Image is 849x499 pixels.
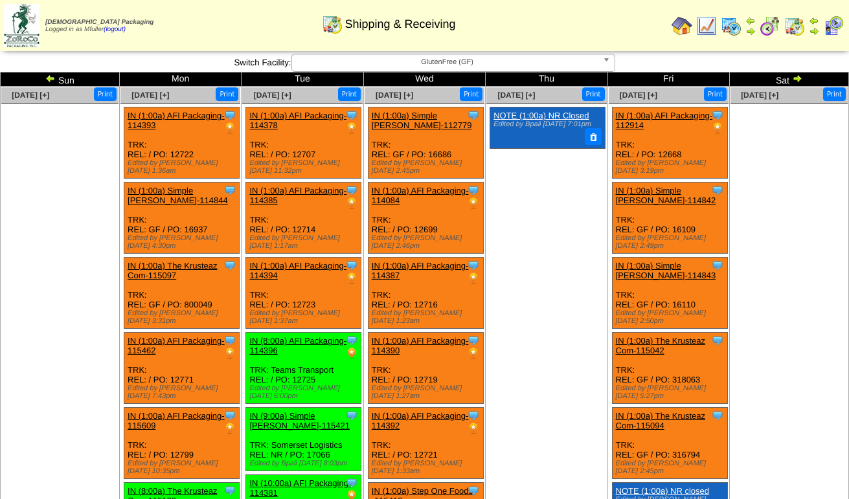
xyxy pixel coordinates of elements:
a: IN (10:00a) AFI Packaging-114381 [249,478,351,498]
img: Tooltip [467,184,480,197]
a: [DATE] [+] [741,91,778,100]
a: IN (1:00a) Simple [PERSON_NAME]-114842 [616,186,716,205]
img: Tooltip [345,476,358,489]
td: Mon [120,72,242,87]
span: Shipping & Receiving [345,17,455,31]
a: [DATE] [+] [497,91,535,100]
div: TRK: REL: / PO: 12721 [368,408,483,479]
a: IN (1:00a) Simple [PERSON_NAME]-114844 [128,186,228,205]
img: calendarcustomer.gif [823,16,844,36]
button: Print [338,87,361,101]
div: Edited by [PERSON_NAME] [DATE] 4:30pm [128,234,239,250]
img: calendarblend.gif [760,16,780,36]
img: PO [467,197,480,210]
img: arrowleft.gif [809,16,819,26]
td: Wed [363,72,485,87]
img: Tooltip [711,334,724,347]
div: Edited by [PERSON_NAME] [DATE] 5:27pm [616,384,727,400]
img: arrowleft.gif [745,16,756,26]
a: IN (1:00a) AFI Packaging-115609 [128,411,225,430]
a: IN (8:00a) AFI Packaging-114396 [249,336,346,355]
span: [DEMOGRAPHIC_DATA] Packaging [45,19,153,26]
a: NOTE (1:00a) NR Closed [493,111,589,120]
span: Logged in as Mfuller [45,19,153,33]
img: Tooltip [223,184,236,197]
div: TRK: REL: / PO: 12668 [612,107,727,179]
img: Tooltip [467,259,480,272]
td: Tue [242,72,363,87]
div: TRK: REL: GF / PO: 318063 [612,333,727,404]
a: IN (1:00a) AFI Packaging-114385 [249,186,346,205]
div: TRK: REL: / PO: 12771 [124,333,240,404]
button: Delete Note [585,128,602,145]
img: PO [345,197,358,210]
img: Tooltip [711,184,724,197]
img: Tooltip [345,409,358,422]
div: Edited by [PERSON_NAME] [DATE] 2:46pm [372,234,483,250]
div: TRK: REL: / PO: 12707 [246,107,361,179]
img: Tooltip [711,109,724,122]
a: IN (1:00a) AFI Packaging-115462 [128,336,225,355]
div: Edited by Bpali [DATE] 7:01pm [493,120,600,128]
a: IN (1:00a) Simple [PERSON_NAME]-112779 [372,111,472,130]
td: Fri [607,72,729,87]
img: Tooltip [467,109,480,122]
img: Tooltip [467,484,480,497]
div: TRK: REL: / PO: 12799 [124,408,240,479]
a: IN (1:00a) AFI Packaging-114084 [372,186,469,205]
img: Tooltip [223,484,236,497]
img: Tooltip [345,184,358,197]
a: IN (1:00a) The Krusteaz Com-115097 [128,261,218,280]
img: PO [223,122,236,135]
div: Edited by [PERSON_NAME] [DATE] 2:50pm [616,309,727,325]
a: IN (1:00a) AFI Packaging-114390 [372,336,469,355]
div: Edited by [PERSON_NAME] [DATE] 1:37am [249,309,361,325]
a: IN (1:00a) Simple [PERSON_NAME]-114843 [616,261,716,280]
div: TRK: REL: / PO: 12716 [368,258,483,329]
img: calendarinout.gif [784,16,805,36]
div: Edited by [PERSON_NAME] [DATE] 6:00pm [249,384,361,400]
img: PO [467,422,480,435]
img: PO [345,347,358,360]
img: PO [345,122,358,135]
img: calendarprod.gif [721,16,741,36]
img: Tooltip [345,109,358,122]
a: IN (1:00a) AFI Packaging-114387 [372,261,469,280]
div: Edited by [PERSON_NAME] [DATE] 1:23am [372,309,483,325]
td: Sun [1,72,120,87]
div: TRK: REL: GF / PO: 800049 [124,258,240,329]
button: Print [582,87,605,101]
button: Print [704,87,727,101]
img: line_graph.gif [696,16,717,36]
a: [DATE] [+] [620,91,657,100]
div: Edited by [PERSON_NAME] [DATE] 7:43pm [128,384,239,400]
span: GlutenFree (GF) [297,54,598,70]
div: TRK: REL: / PO: 12714 [246,183,361,254]
span: [DATE] [+] [376,91,413,100]
img: Tooltip [223,409,236,422]
img: arrowright.gif [809,26,819,36]
img: arrowleft.gif [45,73,56,83]
img: Tooltip [223,259,236,272]
img: PO [711,122,724,135]
button: Print [460,87,482,101]
div: Edited by [PERSON_NAME] [DATE] 2:45pm [372,159,483,175]
img: Tooltip [711,409,724,422]
div: TRK: REL: / PO: 12723 [246,258,361,329]
a: NOTE (1:00a) NR closed [616,486,710,496]
a: [DATE] [+] [12,91,49,100]
img: Tooltip [467,334,480,347]
a: [DATE] [+] [254,91,291,100]
div: TRK: REL: GF / PO: 16937 [124,183,240,254]
div: Edited by [PERSON_NAME] [DATE] 3:19pm [616,159,727,175]
a: [DATE] [+] [131,91,169,100]
a: IN (1:00a) AFI Packaging-114392 [372,411,469,430]
a: IN (1:00a) AFI Packaging-114394 [249,261,346,280]
img: PO [345,272,358,285]
img: Tooltip [345,334,358,347]
div: Edited by [PERSON_NAME] [DATE] 3:31pm [128,309,239,325]
div: Edited by [PERSON_NAME] [DATE] 2:49pm [616,234,727,250]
